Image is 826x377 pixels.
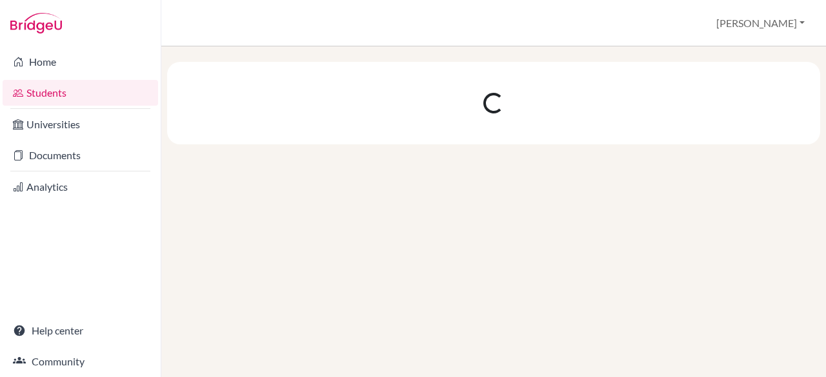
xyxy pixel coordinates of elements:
a: Students [3,80,158,106]
a: Analytics [3,174,158,200]
a: Help center [3,318,158,343]
a: Documents [3,142,158,168]
img: Bridge-U [10,13,62,34]
button: [PERSON_NAME] [710,11,811,35]
a: Home [3,49,158,75]
a: Universities [3,111,158,137]
a: Community [3,349,158,374]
